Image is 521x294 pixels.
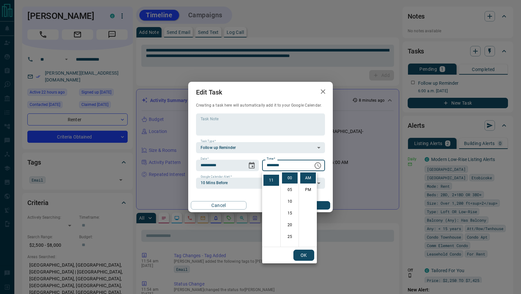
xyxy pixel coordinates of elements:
[300,172,316,184] li: AM
[191,201,246,210] button: Cancel
[282,231,298,242] li: 25 minutes
[267,157,275,161] label: Time
[263,175,279,186] li: 11 hours
[282,184,298,195] li: 5 minutes
[282,196,298,207] li: 10 minutes
[280,171,299,247] ul: Select minutes
[196,178,325,189] div: 10 Mins Before
[282,172,298,184] li: 0 minutes
[262,171,280,247] ul: Select hours
[282,208,298,219] li: 15 minutes
[293,250,314,261] button: OK
[196,142,325,153] div: Follow up Reminder
[201,175,232,179] label: Google Calendar Alert
[311,159,324,172] button: Choose time, selected time is 11:00 AM
[201,139,216,143] label: Task Type
[282,219,298,230] li: 20 minutes
[299,171,317,247] ul: Select meridiem
[300,184,316,195] li: PM
[282,243,298,254] li: 30 minutes
[245,159,258,172] button: Choose date, selected date is Aug 21, 2025
[196,103,325,108] p: Creating a task here will automatically add it to your Google Calendar.
[201,157,209,161] label: Date
[188,82,230,103] h2: Edit Task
